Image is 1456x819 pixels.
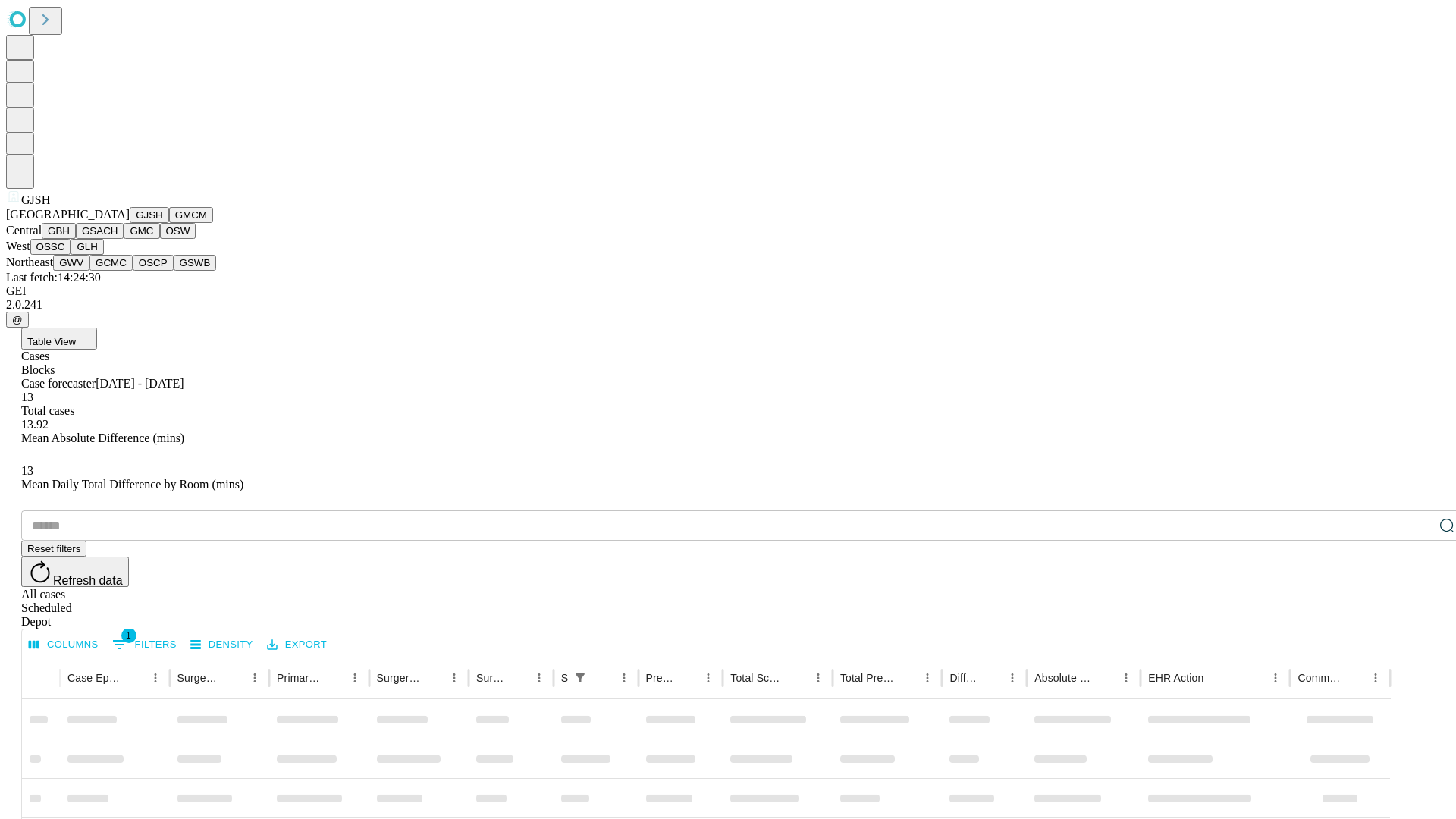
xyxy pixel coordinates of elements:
div: Case Epic Id [67,672,122,684]
div: Primary Service [277,672,321,684]
button: Menu [1116,667,1137,689]
span: Total cases [21,404,74,417]
button: Select columns [25,633,102,657]
button: OSSC [30,239,71,255]
div: Total Scheduled Duration [730,672,785,684]
button: Sort [592,667,613,689]
button: Sort [124,667,145,689]
span: Central [6,224,42,237]
button: Sort [981,667,1002,689]
button: Sort [786,667,808,689]
span: Mean Absolute Difference (mins) [21,431,184,444]
button: Show filters [570,667,591,689]
button: GMCM [169,207,213,223]
button: Menu [244,667,265,689]
div: Total Predicted Duration [840,672,895,684]
button: Menu [613,667,635,689]
button: Show filters [108,632,180,657]
button: GSACH [76,223,124,239]
div: Scheduled In Room Duration [561,672,568,684]
span: 13.92 [21,418,49,431]
span: Last fetch: 14:24:30 [6,271,101,284]
span: GJSH [21,193,50,206]
span: Northeast [6,256,53,268]
div: 1 active filter [570,667,591,689]
button: Reset filters [21,541,86,557]
button: Sort [1205,667,1226,689]
span: 13 [21,391,33,403]
div: Difference [949,672,979,684]
div: Surgeon Name [177,672,221,684]
button: Export [263,633,331,657]
button: GLH [71,239,103,255]
button: Sort [223,667,244,689]
button: GSWB [174,255,217,271]
button: GCMC [89,255,133,271]
button: Sort [896,667,917,689]
span: 1 [121,628,136,643]
button: OSCP [133,255,174,271]
button: Sort [507,667,529,689]
button: Table View [21,328,97,350]
span: West [6,240,30,253]
span: [DATE] - [DATE] [96,377,184,390]
button: Menu [1265,667,1286,689]
div: Predicted In Room Duration [646,672,676,684]
button: Refresh data [21,557,129,587]
span: Refresh data [53,574,123,587]
div: Surgery Name [377,672,421,684]
div: EHR Action [1148,672,1203,684]
button: Menu [1002,667,1023,689]
button: Menu [917,667,938,689]
button: Menu [529,667,550,689]
button: Density [187,633,257,657]
button: Menu [698,667,719,689]
button: Sort [1344,667,1365,689]
button: Sort [422,667,444,689]
button: Menu [444,667,465,689]
div: Comments [1298,672,1341,684]
button: Menu [1365,667,1386,689]
span: Case forecaster [21,377,96,390]
button: Menu [145,667,166,689]
span: Mean Daily Total Difference by Room (mins) [21,478,243,491]
button: Sort [323,667,344,689]
button: Sort [1094,667,1116,689]
button: Sort [676,667,698,689]
span: [GEOGRAPHIC_DATA] [6,208,130,221]
button: Menu [344,667,366,689]
span: @ [12,314,23,325]
button: GBH [42,223,76,239]
button: GJSH [130,207,169,223]
div: Absolute Difference [1034,672,1093,684]
span: Reset filters [27,543,80,554]
div: Surgery Date [476,672,506,684]
button: Menu [808,667,829,689]
span: 13 [21,464,33,477]
span: Table View [27,336,76,347]
button: GWV [53,255,89,271]
button: GMC [124,223,159,239]
button: OSW [160,223,196,239]
button: @ [6,312,29,328]
div: GEI [6,284,1450,298]
div: 2.0.241 [6,298,1450,312]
